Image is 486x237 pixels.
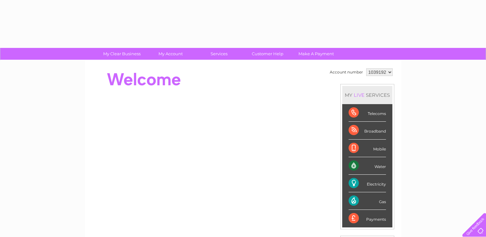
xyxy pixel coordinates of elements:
[349,175,386,192] div: Electricity
[349,122,386,139] div: Broadband
[193,48,245,60] a: Services
[241,48,294,60] a: Customer Help
[349,140,386,157] div: Mobile
[290,48,343,60] a: Make A Payment
[144,48,197,60] a: My Account
[349,210,386,227] div: Payments
[349,104,386,122] div: Telecoms
[328,67,365,78] td: Account number
[342,86,392,104] div: MY SERVICES
[96,48,148,60] a: My Clear Business
[349,157,386,175] div: Water
[349,192,386,210] div: Gas
[352,92,366,98] div: LIVE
